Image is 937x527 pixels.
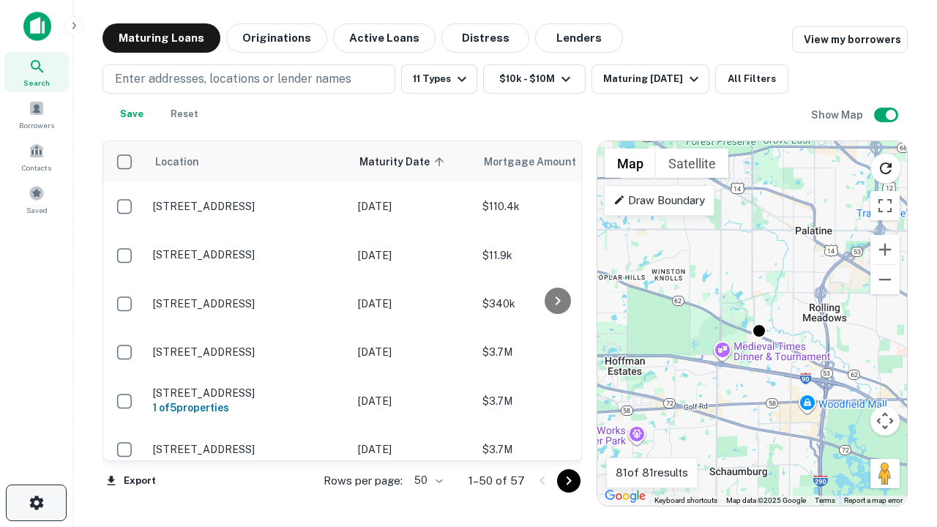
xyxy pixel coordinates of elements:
[4,52,69,91] a: Search
[146,141,351,182] th: Location
[102,470,160,492] button: Export
[153,386,343,400] p: [STREET_ADDRESS]
[153,345,343,359] p: [STREET_ADDRESS]
[475,141,636,182] th: Mortgage Amount
[441,23,529,53] button: Distress
[154,153,199,171] span: Location
[603,70,703,88] div: Maturing [DATE]
[482,344,629,360] p: $3.7M
[4,94,69,134] a: Borrowers
[864,363,937,433] iframe: Chat Widget
[26,204,48,216] span: Saved
[557,469,581,493] button: Go to next page
[359,153,449,171] span: Maturity Date
[108,100,155,129] button: Save your search to get updates of matches that match your search criteria.
[482,393,629,409] p: $3.7M
[358,296,468,312] p: [DATE]
[482,441,629,457] p: $3.7M
[605,149,656,178] button: Show street map
[358,247,468,263] p: [DATE]
[22,162,51,173] span: Contacts
[19,119,54,131] span: Borrowers
[870,235,900,264] button: Zoom in
[102,64,395,94] button: Enter addresses, locations or lender names
[102,23,220,53] button: Maturing Loans
[535,23,623,53] button: Lenders
[726,496,806,504] span: Map data ©2025 Google
[153,297,343,310] p: [STREET_ADDRESS]
[654,496,717,506] button: Keyboard shortcuts
[358,198,468,214] p: [DATE]
[483,64,586,94] button: $10k - $10M
[4,137,69,176] a: Contacts
[23,12,51,41] img: capitalize-icon.png
[153,200,343,213] p: [STREET_ADDRESS]
[844,496,903,504] a: Report a map error
[161,100,208,129] button: Reset
[153,443,343,456] p: [STREET_ADDRESS]
[333,23,436,53] button: Active Loans
[601,487,649,506] a: Open this area in Google Maps (opens a new window)
[401,64,477,94] button: 11 Types
[408,470,445,491] div: 50
[870,191,900,220] button: Toggle fullscreen view
[597,141,907,506] div: 0 0
[482,247,629,263] p: $11.9k
[815,496,835,504] a: Terms (opens in new tab)
[482,296,629,312] p: $340k
[484,153,595,171] span: Mortgage Amount
[715,64,788,94] button: All Filters
[870,153,901,184] button: Reload search area
[811,107,865,123] h6: Show Map
[616,464,688,482] p: 81 of 81 results
[613,192,705,209] p: Draw Boundary
[468,472,525,490] p: 1–50 of 57
[482,198,629,214] p: $110.4k
[792,26,908,53] a: View my borrowers
[358,393,468,409] p: [DATE]
[656,149,728,178] button: Show satellite imagery
[358,344,468,360] p: [DATE]
[4,179,69,219] a: Saved
[870,459,900,488] button: Drag Pegman onto the map to open Street View
[226,23,327,53] button: Originations
[358,441,468,457] p: [DATE]
[153,248,343,261] p: [STREET_ADDRESS]
[115,70,351,88] p: Enter addresses, locations or lender names
[153,400,343,416] h6: 1 of 5 properties
[601,487,649,506] img: Google
[870,265,900,294] button: Zoom out
[23,77,50,89] span: Search
[351,141,475,182] th: Maturity Date
[324,472,403,490] p: Rows per page:
[591,64,709,94] button: Maturing [DATE]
